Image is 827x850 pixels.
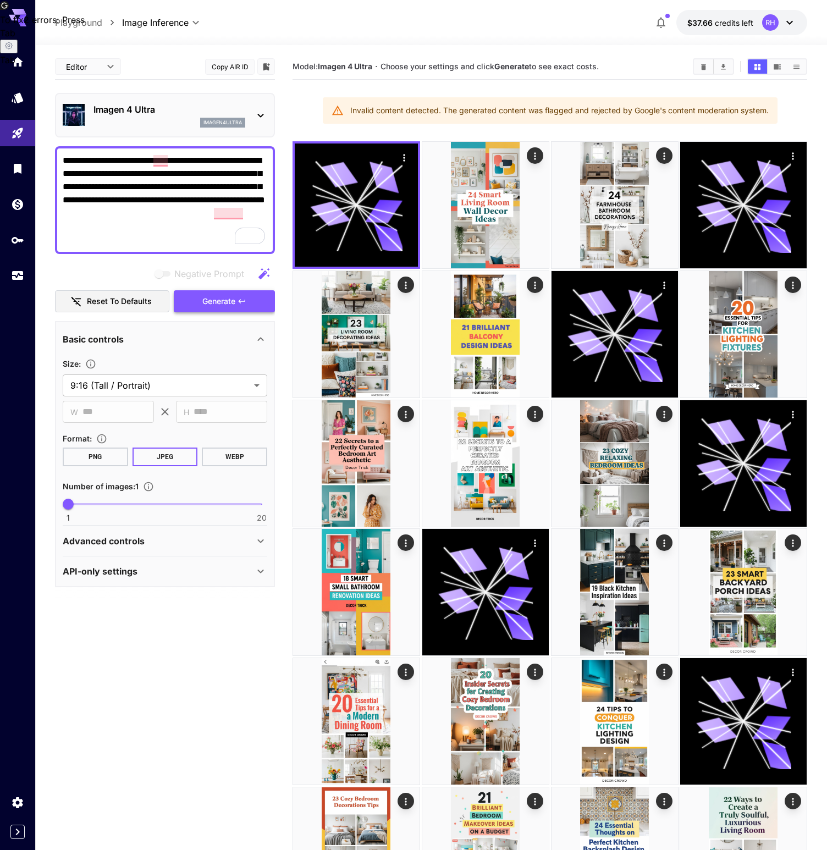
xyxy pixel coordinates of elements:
b: Generate [494,62,529,71]
div: Playground [11,126,24,140]
div: Actions [398,793,414,809]
img: Z [422,400,549,527]
div: Actions [785,277,801,293]
div: Actions [785,147,801,164]
span: Format : [63,434,92,443]
img: Z [422,271,549,398]
div: Actions [655,406,672,422]
div: Models [11,91,24,104]
button: Choose the file format for the output image. [92,433,112,444]
div: Library [11,162,24,175]
button: Copy AIR ID [205,59,255,75]
button: WEBP [202,448,267,466]
img: 2Q== [552,142,678,268]
div: Actions [398,664,414,680]
img: Z [293,400,420,527]
button: Add to library [261,60,271,73]
button: Generate [174,290,275,313]
div: Actions [526,277,543,293]
span: Generate [202,295,235,308]
div: Actions [785,793,801,809]
div: API-only settings [63,558,267,584]
div: Imagen 4 Ultraimagen4ultra [63,98,267,132]
img: 9k= [680,271,807,398]
button: Clear Images [694,59,713,74]
div: Actions [655,534,672,551]
p: imagen4ultra [203,119,242,126]
button: JPEG [133,448,198,466]
span: Number of images : 1 [63,482,139,491]
span: Editor [66,61,100,73]
div: Actions [398,277,414,293]
p: Advanced controls [63,534,145,548]
img: 2Q== [552,529,678,655]
div: Actions [655,664,672,680]
img: 2Q== [552,400,678,527]
div: Actions [785,406,801,422]
span: Model: [293,62,372,71]
img: 9k= [293,271,420,398]
div: Actions [526,664,543,680]
button: Reset to defaults [55,290,169,313]
span: W [70,406,78,418]
div: Actions [526,793,543,809]
div: Actions [398,534,414,551]
b: Imagen 4 Ultra [318,62,372,71]
div: Invalid content detected. The generated content was flagged and rejected by Google's content mode... [350,101,769,120]
div: Clear ImagesDownload All [693,58,734,75]
span: 1 [67,512,70,523]
p: Basic controls [63,333,124,346]
div: Actions [785,534,801,551]
div: Actions [655,147,672,164]
div: Actions [526,147,543,164]
div: Actions [526,406,543,422]
img: Z [422,658,549,785]
div: Usage [11,266,24,280]
p: Imagen 4 Ultra [93,103,245,116]
button: Adjust the dimensions of the generated image by specifying its width and height in pixels, or sel... [81,358,101,369]
span: Negative Prompt [174,267,244,280]
span: Choose your settings and click to see exact costs. [381,62,599,71]
textarea: To enrich screen reader interactions, please activate Accessibility in Grammarly extension settings [63,154,267,246]
div: Settings [11,796,24,809]
span: H [184,406,189,418]
div: Actions [396,149,412,165]
span: Negative prompts are not compatible with the selected model. [152,267,253,280]
div: Advanced controls [63,528,267,554]
div: Actions [655,277,672,293]
div: API Keys [11,233,24,247]
span: Size : [63,359,81,368]
button: PNG [63,448,128,466]
p: API-only settings [63,565,137,578]
div: Actions [785,664,801,680]
span: 20 [257,512,267,523]
span: 9:16 (Tall / Portrait) [70,379,250,392]
img: Z [680,529,807,655]
div: Wallet [11,197,24,211]
button: Download All [714,59,733,74]
div: Actions [526,534,543,551]
div: Actions [655,793,672,809]
img: 2Q== [552,658,678,785]
button: Expand sidebar [10,825,25,839]
div: Basic controls [63,326,267,352]
img: Z [422,142,549,268]
button: Specify how many images to generate in a single request. Each image generation will be charged se... [139,481,158,492]
button: Show images in grid view [748,59,767,74]
button: Show images in list view [787,59,806,74]
div: Show images in grid viewShow images in video viewShow images in list view [747,58,807,75]
img: Z [293,658,420,785]
img: Z [293,529,420,655]
button: Show images in video view [768,59,787,74]
div: Actions [398,406,414,422]
p: · [375,60,378,73]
